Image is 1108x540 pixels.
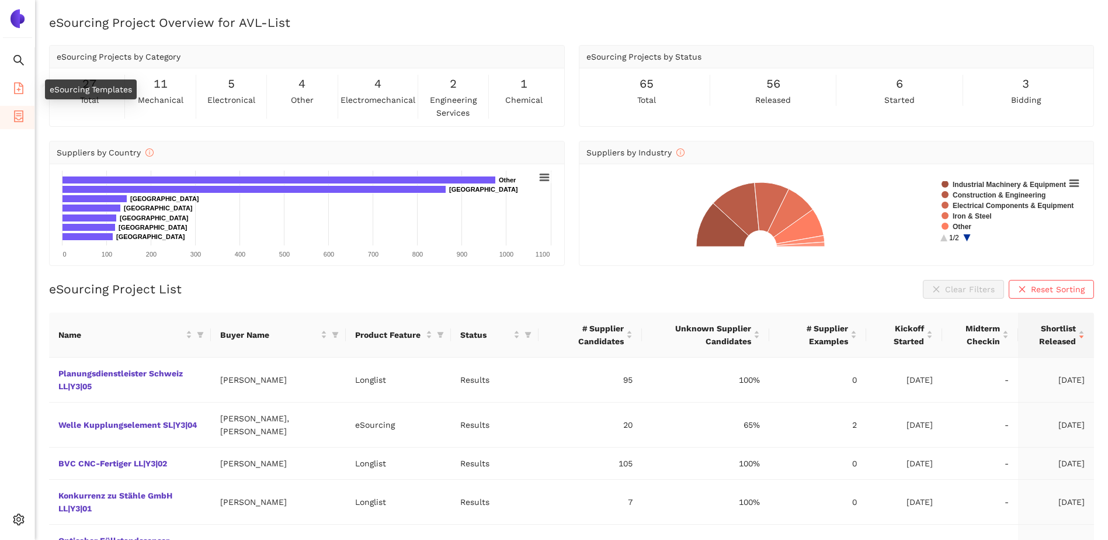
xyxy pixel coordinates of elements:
[951,322,1000,348] span: Midterm Checkin
[346,403,451,448] td: eSourcing
[13,106,25,130] span: container
[953,191,1046,199] text: Construction & Engineering
[460,328,511,341] span: Status
[1011,94,1041,106] span: bidding
[1018,448,1094,480] td: [DATE]
[57,52,180,61] span: eSourcing Projects by Category
[1022,75,1029,93] span: 3
[8,9,27,28] img: Logo
[1031,283,1085,296] span: Reset Sorting
[120,214,189,221] text: [GEOGRAPHIC_DATA]
[341,94,415,106] span: electromechanical
[449,186,518,193] text: [GEOGRAPHIC_DATA]
[1009,280,1094,299] button: closeReset Sorting
[368,251,378,258] text: 700
[437,331,444,338] span: filter
[116,233,185,240] text: [GEOGRAPHIC_DATA]
[769,313,866,358] th: this column's title is # Supplier Examples,this column is sortable
[942,358,1018,403] td: -
[211,313,346,358] th: this column's title is Buyer Name,this column is sortable
[355,328,423,341] span: Product Feature
[520,75,527,93] span: 1
[548,322,624,348] span: # Supplier Candidates
[451,313,539,358] th: this column's title is Status,this column is sortable
[457,251,467,258] text: 900
[884,94,915,106] span: started
[374,75,381,93] span: 4
[220,328,319,341] span: Buyer Name
[154,75,168,93] span: 11
[499,251,513,258] text: 1000
[346,313,451,358] th: this column's title is Product Feature,this column is sortable
[942,480,1018,525] td: -
[1018,403,1094,448] td: [DATE]
[779,322,848,348] span: # Supplier Examples
[539,448,642,480] td: 105
[539,480,642,525] td: 7
[866,358,942,403] td: [DATE]
[62,251,66,258] text: 0
[637,94,656,106] span: total
[451,480,539,525] td: Results
[450,75,457,93] span: 2
[1018,285,1026,295] span: close
[586,52,701,61] span: eSourcing Projects by Status
[435,326,446,344] span: filter
[923,280,1004,299] button: closeClear Filters
[82,75,96,93] span: 27
[942,403,1018,448] td: -
[642,403,769,448] td: 65%
[13,510,25,533] span: setting
[769,480,866,525] td: 0
[769,358,866,403] td: 0
[949,234,959,242] text: 1/2
[197,331,204,338] span: filter
[279,251,290,258] text: 500
[499,176,516,184] text: Other
[194,326,206,344] span: filter
[769,403,866,448] td: 2
[942,313,1018,358] th: this column's title is Midterm Checkin,this column is sortable
[80,94,99,106] span: total
[866,448,942,480] td: [DATE]
[235,251,245,258] text: 400
[505,94,543,106] span: chemical
[324,251,334,258] text: 600
[145,148,154,157] span: info-circle
[1018,480,1094,525] td: [DATE]
[942,448,1018,480] td: -
[13,78,25,102] span: file-add
[539,358,642,403] td: 95
[539,313,642,358] th: this column's title is # Supplier Candidates,this column is sortable
[211,448,346,480] td: [PERSON_NAME]
[291,94,314,106] span: other
[207,94,255,106] span: electronical
[953,223,971,231] text: Other
[953,202,1074,210] text: Electrical Components & Equipment
[876,322,924,348] span: Kickoff Started
[49,14,1094,31] h2: eSourcing Project Overview for AVL-List
[45,79,137,99] div: eSourcing Templates
[642,448,769,480] td: 100%
[640,75,654,93] span: 65
[676,148,685,157] span: info-circle
[228,75,235,93] span: 5
[49,313,211,358] th: this column's title is Name,this column is sortable
[346,448,451,480] td: Longlist
[642,480,769,525] td: 100%
[124,205,193,212] text: [GEOGRAPHIC_DATA]
[49,281,182,297] h2: eSourcing Project List
[642,313,769,358] th: this column's title is Unknown Supplier Candidates,this column is sortable
[539,403,642,448] td: 20
[896,75,903,93] span: 6
[953,212,992,220] text: Iron & Steel
[146,251,157,258] text: 200
[586,148,685,157] span: Suppliers by Industry
[58,328,183,341] span: Name
[642,358,769,403] td: 100%
[953,181,1066,189] text: Industrial Machinery & Equipment
[329,326,341,344] span: filter
[346,480,451,525] td: Longlist
[190,251,201,258] text: 300
[421,94,486,119] span: engineering services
